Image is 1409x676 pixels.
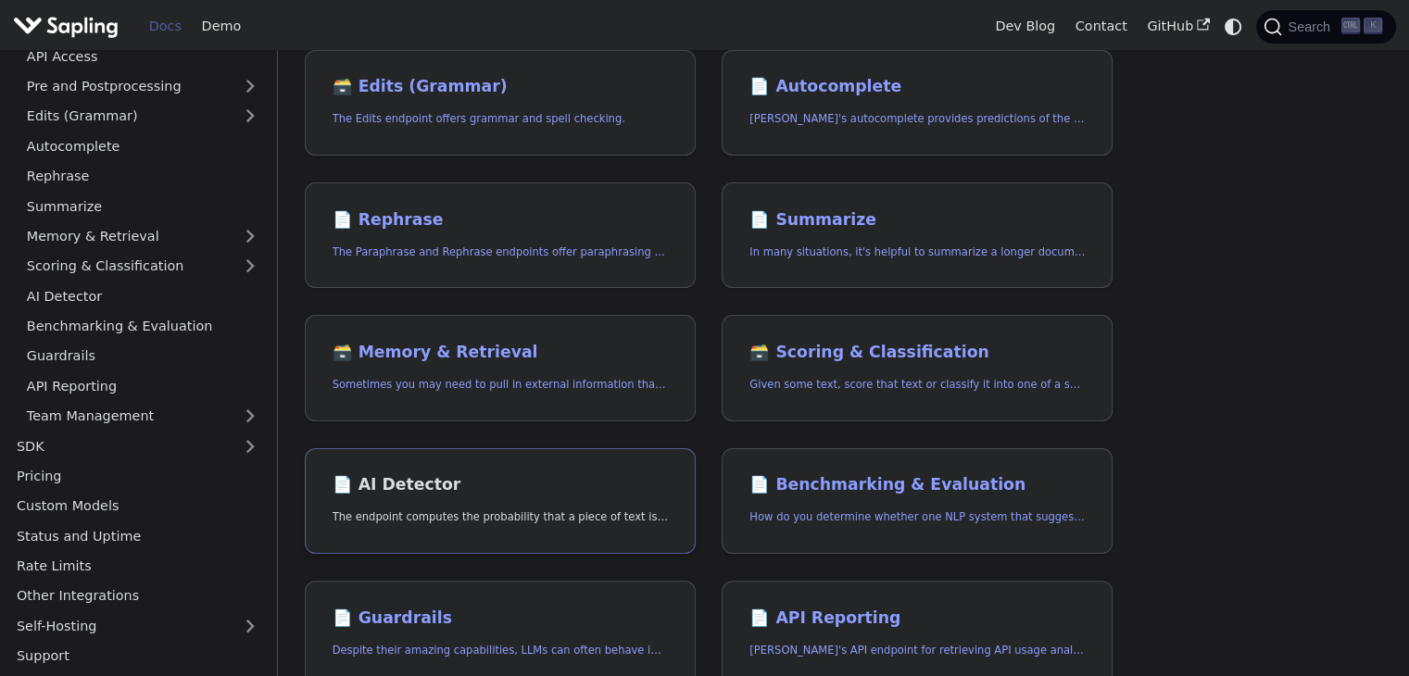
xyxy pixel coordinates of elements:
p: In many situations, it's helpful to summarize a longer document into a shorter, more easily diges... [749,244,1085,261]
a: API Reporting [17,372,269,399]
a: Guardrails [17,343,269,369]
h2: Summarize [749,210,1085,231]
a: 📄️ Benchmarking & EvaluationHow do you determine whether one NLP system that suggests edits [722,448,1113,555]
p: Sometimes you may need to pull in external information that doesn't fit in the context size of an... [333,376,668,394]
a: 📄️ SummarizeIn many situations, it's helpful to summarize a longer document into a shorter, more ... [722,182,1113,289]
a: Scoring & Classification [17,253,269,280]
span: Search [1282,19,1341,34]
a: Dev Blog [985,12,1064,41]
a: Contact [1065,12,1138,41]
button: Expand sidebar category 'SDK' [232,432,269,459]
img: Sapling.ai [13,13,119,40]
p: The Edits endpoint offers grammar and spell checking. [333,110,668,128]
p: The endpoint computes the probability that a piece of text is AI-generated, [333,508,668,526]
a: Status and Uptime [6,522,269,549]
button: Search (Ctrl+K) [1256,10,1395,44]
a: Benchmarking & Evaluation [17,313,269,340]
a: GitHub [1137,12,1219,41]
h2: Scoring & Classification [749,343,1085,363]
h2: Memory & Retrieval [333,343,668,363]
p: The Paraphrase and Rephrase endpoints offer paraphrasing for particular styles. [333,244,668,261]
h2: Guardrails [333,608,668,629]
a: Custom Models [6,493,269,520]
p: Sapling's autocomplete provides predictions of the next few characters or words [749,110,1085,128]
a: Pre and Postprocessing [17,73,269,100]
a: 🗃️ Scoring & ClassificationGiven some text, score that text or classify it into one of a set of p... [722,315,1113,421]
p: Despite their amazing capabilities, LLMs can often behave in undesired [333,642,668,659]
a: AI Detector [17,282,269,309]
h2: API Reporting [749,608,1085,629]
p: How do you determine whether one NLP system that suggests edits [749,508,1085,526]
a: Edits (Grammar) [17,103,269,130]
a: 📄️ RephraseThe Paraphrase and Rephrase endpoints offer paraphrasing for particular styles. [305,182,696,289]
h2: Benchmarking & Evaluation [749,475,1085,495]
a: Other Integrations [6,582,269,609]
a: Support [6,643,269,670]
a: Pricing [6,463,269,490]
h2: Edits (Grammar) [333,77,668,97]
h2: Rephrase [333,210,668,231]
h2: Autocomplete [749,77,1085,97]
button: Switch between dark and light mode (currently system mode) [1220,13,1247,40]
a: 📄️ Autocomplete[PERSON_NAME]'s autocomplete provides predictions of the next few characters or words [722,50,1113,156]
a: 🗃️ Edits (Grammar)The Edits endpoint offers grammar and spell checking. [305,50,696,156]
kbd: K [1364,18,1382,34]
a: Autocomplete [17,132,269,159]
a: Summarize [17,193,269,219]
a: 🗃️ Memory & RetrievalSometimes you may need to pull in external information that doesn't fit in t... [305,315,696,421]
a: API Access [17,43,269,69]
a: Docs [139,12,192,41]
a: Team Management [17,403,269,430]
h2: AI Detector [333,475,668,495]
a: Rate Limits [6,553,269,580]
a: SDK [6,432,232,459]
a: Demo [192,12,251,41]
a: Self-Hosting [6,612,269,639]
a: Rephrase [17,163,269,190]
p: Sapling's API endpoint for retrieving API usage analytics. [749,642,1085,659]
a: Memory & Retrieval [17,223,269,250]
a: Sapling.ai [13,13,125,40]
p: Given some text, score that text or classify it into one of a set of pre-specified categories. [749,376,1085,394]
a: 📄️ AI DetectorThe endpoint computes the probability that a piece of text is AI-generated, [305,448,696,555]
